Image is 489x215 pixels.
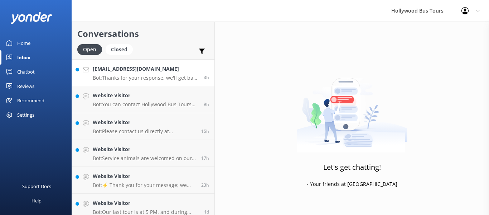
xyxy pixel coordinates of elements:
[201,128,209,134] span: 06:23pm 15-Aug-2025 (UTC -07:00) America/Tijuana
[93,172,196,180] h4: Website Visitor
[32,193,42,208] div: Help
[11,12,52,24] img: yonder-white-logo.png
[93,155,196,162] p: Bot: Service animals are welcomed on our tour buses.
[93,182,196,188] p: Bot: ⚡ Thank you for your message; we are connecting you to a team member who will be with you sh...
[72,140,214,167] a: Website VisitorBot:Service animals are welcomed on our tour buses.17h
[17,36,30,50] div: Home
[17,79,34,93] div: Reviews
[93,118,196,126] h4: Website Visitor
[201,155,209,161] span: 03:59pm 15-Aug-2025 (UTC -07:00) America/Tijuana
[204,209,209,215] span: 04:40pm 14-Aug-2025 (UTC -07:00) America/Tijuana
[17,108,34,122] div: Settings
[106,45,136,53] a: Closed
[93,75,198,81] p: Bot: Thanks for your response, we'll get back to you as soon as we can during opening hours.
[17,93,44,108] div: Recommend
[93,145,196,153] h4: Website Visitor
[93,199,199,207] h4: Website Visitor
[93,65,198,73] h4: [EMAIL_ADDRESS][DOMAIN_NAME]
[93,92,198,99] h4: Website Visitor
[72,113,214,140] a: Website VisitorBot:Please contact us directly at [PHONE_NUMBER] to inquire about accommodations f...
[204,74,209,80] span: 06:22am 16-Aug-2025 (UTC -07:00) America/Tijuana
[22,179,51,193] div: Support Docs
[17,65,35,79] div: Chatbot
[17,50,30,65] div: Inbox
[93,128,196,135] p: Bot: Please contact us directly at [PHONE_NUMBER] to inquire about accommodations for special needs.
[72,167,214,194] a: Website VisitorBot:⚡ Thank you for your message; we are connecting you to a team member who will ...
[307,180,397,188] p: - Your friends at [GEOGRAPHIC_DATA]
[93,101,198,108] p: Bot: You can contact Hollywood Bus Tours by phone at [PHONE_NUMBER] or by email at [EMAIL_ADDRESS...
[77,27,209,41] h2: Conversations
[77,44,102,55] div: Open
[106,44,133,55] div: Closed
[77,45,106,53] a: Open
[72,86,214,113] a: Website VisitorBot:You can contact Hollywood Bus Tours by phone at [PHONE_NUMBER] or by email at ...
[201,182,209,188] span: 10:03am 15-Aug-2025 (UTC -07:00) America/Tijuana
[204,101,209,107] span: 11:49pm 15-Aug-2025 (UTC -07:00) America/Tijuana
[297,63,407,153] img: artwork of a man stealing a conversation from at giant smartphone
[323,162,381,173] h3: Let's get chatting!
[72,59,214,86] a: [EMAIL_ADDRESS][DOMAIN_NAME]Bot:Thanks for your response, we'll get back to you as soon as we can...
